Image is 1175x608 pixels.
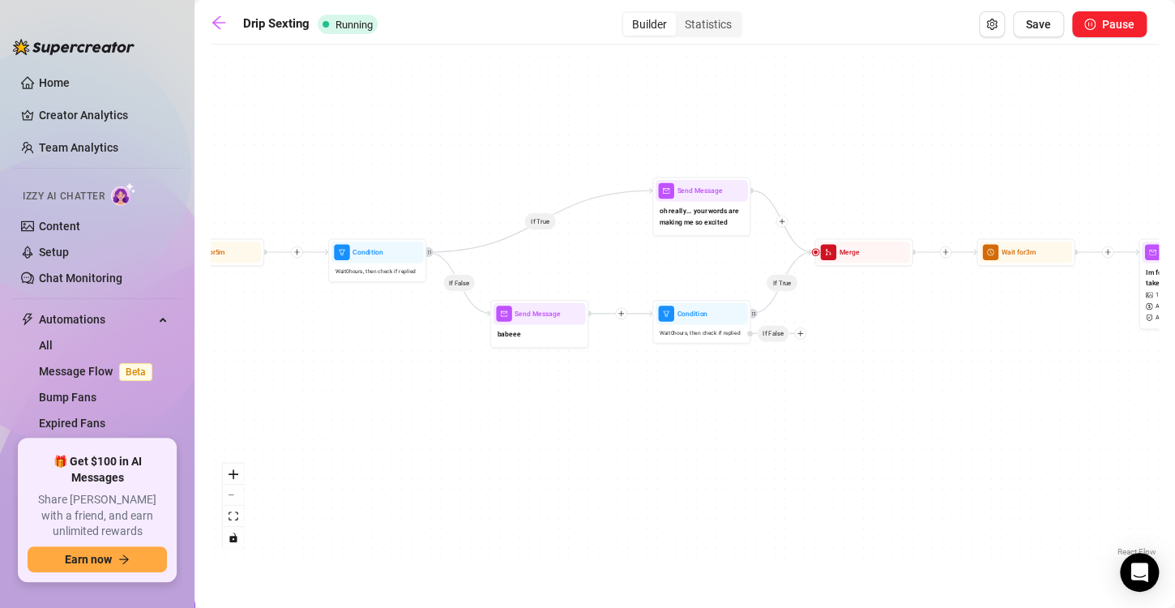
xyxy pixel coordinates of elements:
[39,246,69,259] a: Setup
[13,39,135,55] img: logo-BBDzfeDw.svg
[293,249,300,255] span: plus
[658,306,673,321] span: filter
[119,363,152,381] span: Beta
[677,186,722,196] span: Send Message
[982,244,998,259] span: clock-circle
[1102,18,1134,31] span: Pause
[797,330,803,336] span: plus
[660,206,744,228] span: oh really... your words are making me so excited
[779,218,785,225] span: plus
[490,300,588,348] div: mailSend Messagebabeee
[211,15,227,31] span: arrow-left
[1145,244,1160,259] span: mail
[515,308,560,319] span: Send Message
[820,244,835,259] span: merge
[39,339,53,352] a: All
[335,267,415,275] span: Wait 0 hours, then check if replied
[676,13,741,36] div: Statistics
[425,250,431,254] span: retweet
[39,272,122,285] a: Chat Monitoring
[751,252,812,314] g: Edge from 0b3061d7-4d4a-4fd4-b8e5-4937702f08e2 to 8996284a-f349-4edd-93ee-deb2077c243e
[1146,315,1154,321] span: safety-certificate
[677,308,707,319] span: Condition
[335,19,373,31] span: Running
[223,506,244,527] button: fit view
[23,189,105,204] span: Izzy AI Chatter
[352,246,383,257] span: Condition
[652,300,750,344] div: filterConditionWait0hours, then check if repliedIf False
[39,102,169,128] a: Creator Analytics
[28,492,167,540] span: Share [PERSON_NAME] with a friend, and earn unlimited rewards
[190,246,224,257] span: Wait for 5m
[1002,246,1036,257] span: Wait for 3m
[211,15,235,34] a: arrow-left
[1013,11,1064,37] button: Save Flow
[658,183,673,199] span: mail
[21,313,34,326] span: thunderbolt
[660,328,740,336] span: Wait 0 hours, then check if replied
[1084,19,1096,30] span: pause-circle
[1026,18,1051,31] span: Save
[942,249,948,255] span: plus
[1146,303,1154,310] span: dollar
[749,311,755,315] span: retweet
[223,464,244,485] button: zoom in
[39,365,159,378] a: Message FlowBeta
[223,464,244,548] div: React Flow controls
[839,246,859,257] span: Merge
[652,177,750,236] div: mailSend Messageoh really... your words are making me so excited
[1117,547,1156,556] a: React Flow attribution
[1104,249,1111,255] span: plus
[111,182,136,206] img: AI Chatter
[118,554,130,565] span: arrow-right
[39,306,154,332] span: Automations
[28,546,167,572] button: Earn nowarrow-right
[166,238,264,266] div: clock-circleWait for5m
[427,252,491,314] g: Edge from 39c38ab6-bb99-459c-b6c2-093e1da9daf7 to 6964a0b3-d828-45b6-8019-54d916d8b787
[751,191,812,252] g: Edge from 70b26573-89cd-4c33-bb3a-3a1b0784c294 to 8996284a-f349-4edd-93ee-deb2077c243e
[328,238,426,282] div: filterConditionWait0hours, then check if replied
[243,16,310,31] strong: Drip Sexting
[39,220,80,233] a: Content
[39,76,70,89] a: Home
[334,244,349,259] span: filter
[1120,553,1159,592] div: Open Intercom Messenger
[986,19,998,30] span: setting
[223,485,244,506] button: zoom out
[223,527,244,548] button: toggle interactivity
[1072,11,1147,37] button: Pause
[65,553,112,566] span: Earn now
[496,306,511,321] span: mail
[39,391,96,404] a: Bump Fans
[622,11,742,37] div: segmented control
[28,454,167,486] span: 🎁 Get $100 in AI Messages
[1146,292,1154,298] span: picture
[757,325,788,342] span: If False
[814,238,912,266] div: mergeMerge
[617,310,624,316] span: plus
[976,238,1075,266] div: clock-circleWait for3m
[39,417,105,430] a: Expired Fans
[623,13,676,36] div: Builder
[979,11,1005,37] button: Open Exit Rules
[427,191,653,252] g: Edge from 39c38ab6-bb99-459c-b6c2-093e1da9daf7 to 70b26573-89cd-4c33-bb3a-3a1b0784c294
[497,328,520,339] span: babeee
[39,141,118,154] a: Team Analytics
